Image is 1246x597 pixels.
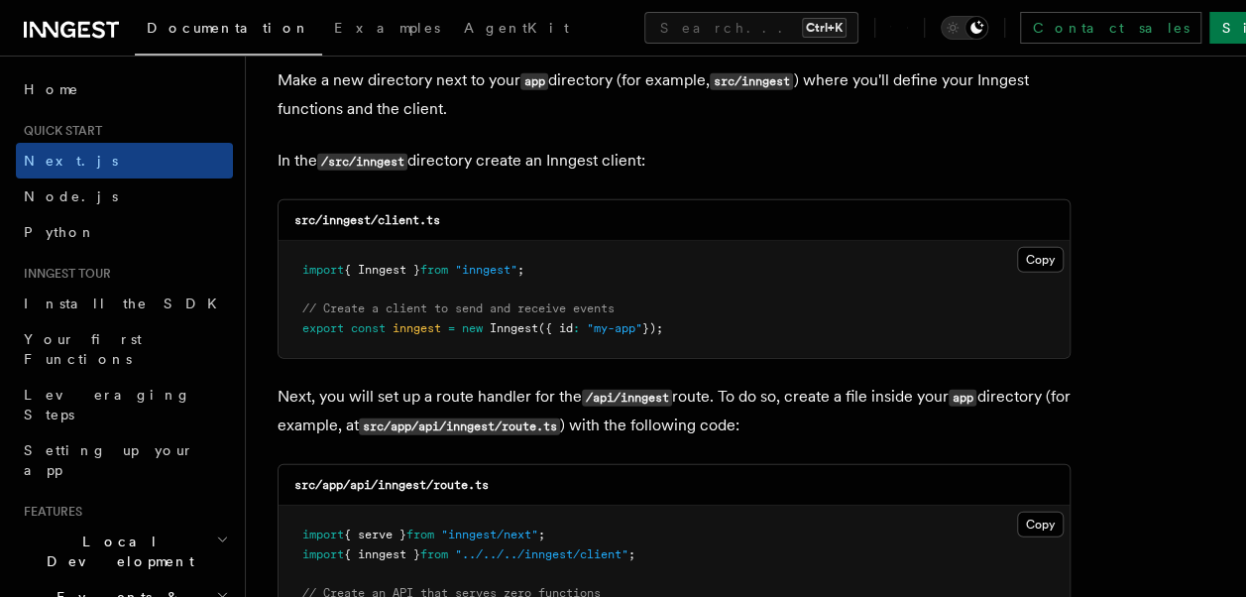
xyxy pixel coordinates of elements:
span: Leveraging Steps [24,387,191,422]
span: Next.js [24,153,118,169]
a: Node.js [16,179,233,214]
p: Next, you will set up a route handler for the route. To do so, create a file inside your director... [278,383,1071,440]
code: app [949,390,976,407]
code: src/inngest/client.ts [294,213,440,227]
code: /api/inngest [582,390,672,407]
span: // Create a client to send and receive events [302,301,615,315]
span: from [420,547,448,561]
span: Inngest [490,321,538,335]
span: : [573,321,580,335]
code: src/app/api/inngest/route.ts [359,418,560,435]
button: Local Development [16,524,233,579]
span: Features [16,504,82,520]
code: app [520,73,548,90]
span: Node.js [24,188,118,204]
span: { serve } [344,528,406,541]
button: Search...Ctrl+K [644,12,858,44]
span: }); [642,321,663,335]
button: Toggle dark mode [941,16,988,40]
span: ; [538,528,545,541]
span: { inngest } [344,547,420,561]
span: ; [628,547,635,561]
span: Examples [334,20,440,36]
span: new [462,321,483,335]
span: { Inngest } [344,263,420,277]
a: Your first Functions [16,321,233,377]
span: Documentation [147,20,310,36]
span: = [448,321,455,335]
code: src/inngest [710,73,793,90]
span: "my-app" [587,321,642,335]
code: /src/inngest [317,154,407,171]
span: ; [517,263,524,277]
a: Install the SDK [16,286,233,321]
span: const [351,321,386,335]
a: Documentation [135,6,322,56]
span: ({ id [538,321,573,335]
span: export [302,321,344,335]
span: Local Development [16,532,216,571]
span: Home [24,79,79,99]
span: Python [24,224,96,240]
p: In the directory create an Inngest client: [278,147,1071,176]
span: "../../../inngest/client" [455,547,628,561]
span: Setting up your app [24,442,194,478]
a: Home [16,71,233,107]
span: "inngest/next" [441,528,538,541]
span: Your first Functions [24,331,142,367]
span: AgentKit [464,20,569,36]
span: from [420,263,448,277]
button: Copy [1017,247,1064,273]
a: Examples [322,6,452,54]
a: Contact sales [1020,12,1201,44]
a: AgentKit [452,6,581,54]
span: Inngest tour [16,266,111,282]
span: inngest [393,321,441,335]
span: Install the SDK [24,296,229,311]
span: import [302,547,344,561]
span: Quick start [16,123,102,139]
span: "inngest" [455,263,517,277]
a: Python [16,214,233,250]
button: Copy [1017,512,1064,537]
span: import [302,263,344,277]
a: Setting up your app [16,432,233,488]
span: import [302,528,344,541]
a: Leveraging Steps [16,377,233,432]
p: Make a new directory next to your directory (for example, ) where you'll define your Inngest func... [278,66,1071,123]
code: src/app/api/inngest/route.ts [294,478,489,492]
a: Next.js [16,143,233,179]
span: from [406,528,434,541]
kbd: Ctrl+K [802,18,847,38]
